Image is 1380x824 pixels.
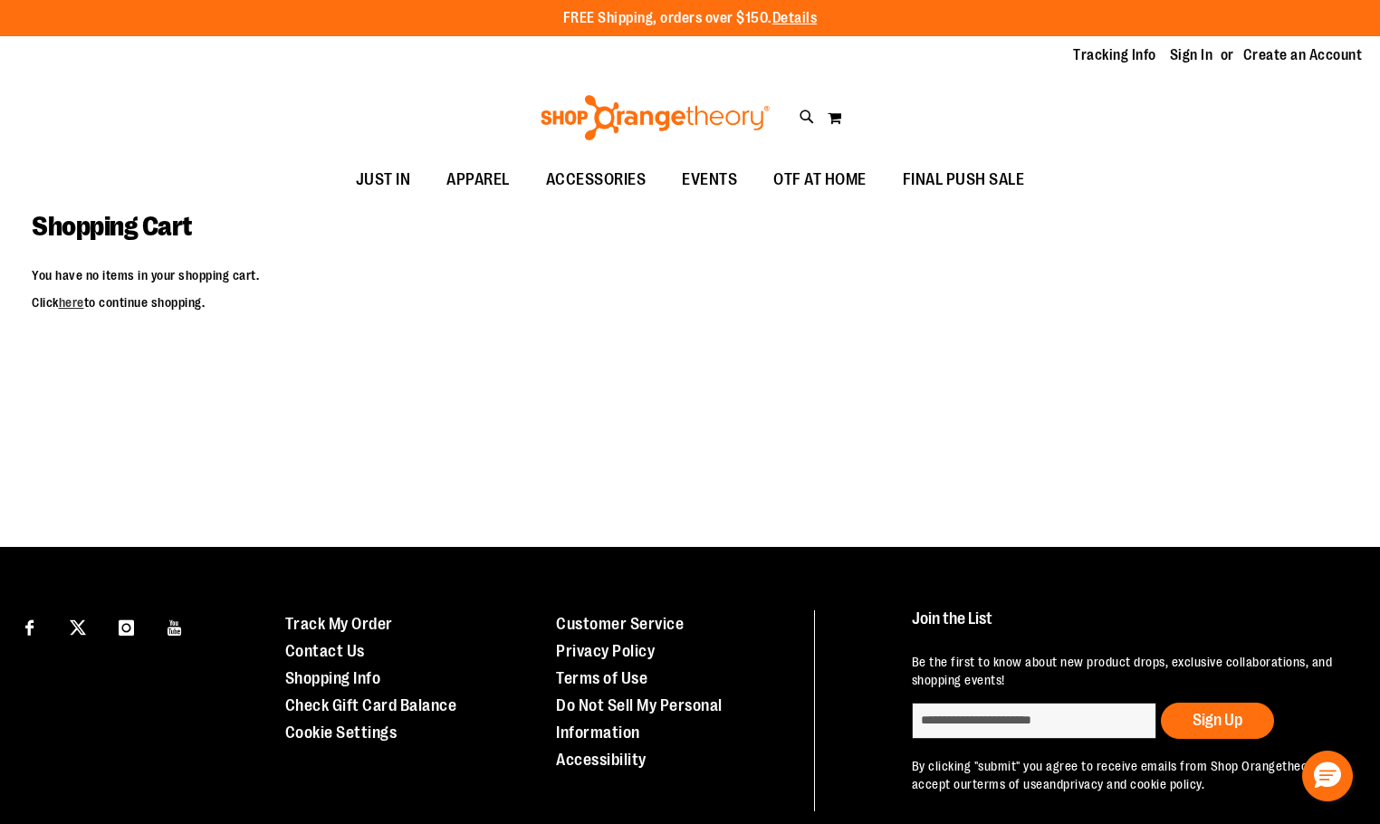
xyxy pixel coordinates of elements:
a: Visit our X page [62,610,94,642]
input: enter email [912,703,1156,739]
p: You have no items in your shopping cart. [32,266,1348,284]
a: Tracking Info [1073,45,1156,65]
a: OTF AT HOME [755,159,885,201]
a: APPAREL [428,159,528,201]
a: privacy and cookie policy. [1063,777,1204,791]
button: Sign Up [1161,703,1274,739]
span: FINAL PUSH SALE [903,159,1025,200]
span: Sign Up [1193,711,1242,729]
img: Twitter [70,619,86,636]
p: Click to continue shopping. [32,293,1348,311]
a: Visit our Youtube page [159,610,191,642]
a: terms of use [973,777,1043,791]
a: Do Not Sell My Personal Information [556,696,723,742]
a: Check Gift Card Balance [285,696,457,714]
a: Track My Order [285,615,393,633]
a: Visit our Instagram page [110,610,142,642]
a: Cookie Settings [285,723,398,742]
span: EVENTS [682,159,737,200]
a: Create an Account [1243,45,1363,65]
p: By clicking "submit" you agree to receive emails from Shop Orangetheory and accept our and [912,757,1345,793]
a: Customer Service [556,615,684,633]
a: here [59,295,84,310]
img: Shop Orangetheory [538,95,772,140]
span: Shopping Cart [32,211,192,242]
a: Accessibility [556,751,647,769]
a: ACCESSORIES [528,159,665,201]
a: Contact Us [285,642,365,660]
span: ACCESSORIES [546,159,647,200]
a: EVENTS [664,159,755,201]
h4: Join the List [912,610,1345,644]
a: Terms of Use [556,669,647,687]
button: Hello, have a question? Let’s chat. [1302,751,1353,801]
span: JUST IN [356,159,411,200]
a: Privacy Policy [556,642,655,660]
a: Details [772,10,818,26]
a: Visit our Facebook page [14,610,45,642]
p: Be the first to know about new product drops, exclusive collaborations, and shopping events! [912,653,1345,689]
a: Shopping Info [285,669,381,687]
span: OTF AT HOME [773,159,867,200]
p: FREE Shipping, orders over $150. [563,8,818,29]
a: Sign In [1170,45,1213,65]
a: JUST IN [338,159,429,201]
a: FINAL PUSH SALE [885,159,1043,201]
span: APPAREL [446,159,510,200]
